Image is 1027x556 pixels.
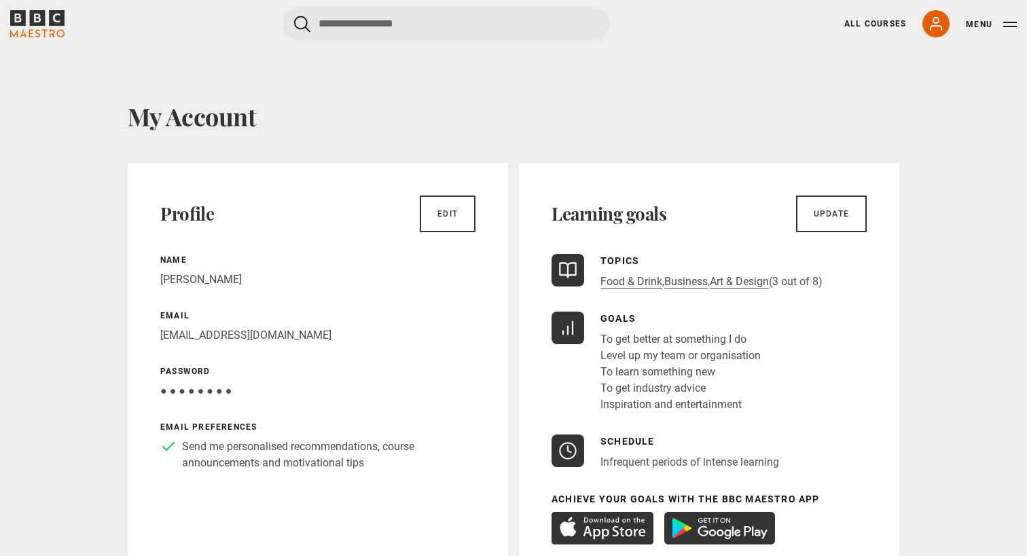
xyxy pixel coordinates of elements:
[283,7,609,40] input: Search
[710,275,769,289] a: Art & Design
[160,254,475,266] p: Name
[600,275,662,289] a: Food & Drink
[160,327,475,344] p: [EMAIL_ADDRESS][DOMAIN_NAME]
[796,196,867,232] a: Update
[600,348,761,364] li: Level up my team or organisation
[600,312,761,326] p: Goals
[600,254,823,268] p: Topics
[10,10,65,37] svg: BBC Maestro
[844,18,906,30] a: All Courses
[600,434,779,449] p: Schedule
[160,310,475,322] p: Email
[600,364,761,380] li: To learn something new
[128,102,899,130] h1: My Account
[600,274,823,290] p: , , (3 out of 8)
[160,421,475,433] p: Email preferences
[420,196,475,232] a: Edit
[552,492,867,506] p: Achieve your goals with the BBC Maestro App
[600,454,779,470] p: Infrequent periods of intense learning
[600,331,761,348] li: To get better at something I do
[182,439,475,471] p: Send me personalised recommendations, course announcements and motivational tips
[160,384,232,397] span: ● ● ● ● ● ● ● ●
[664,275,708,289] a: Business
[160,365,475,377] p: Password
[966,18,1017,31] button: Toggle navigation
[600,380,761,396] li: To get industry advice
[160,272,475,288] p: [PERSON_NAME]
[600,396,761,413] li: Inspiration and entertainment
[294,16,310,33] button: Submit the search query
[160,203,214,225] h2: Profile
[552,203,666,225] h2: Learning goals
